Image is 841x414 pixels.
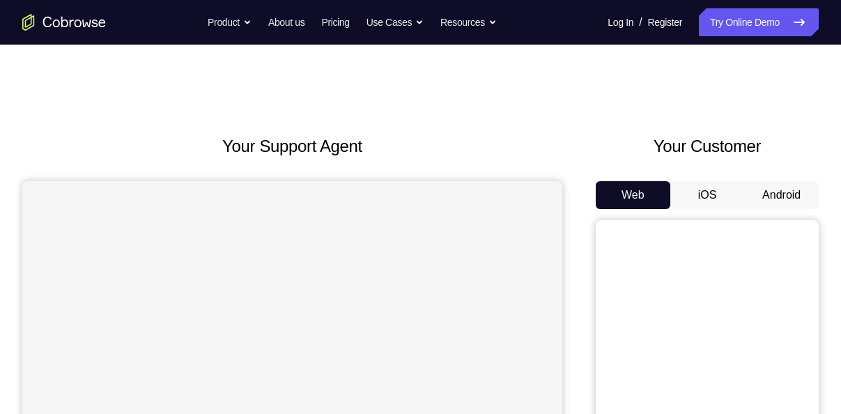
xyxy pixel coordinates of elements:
a: Log In [608,8,633,36]
a: About us [268,8,304,36]
h2: Your Customer [596,134,819,159]
a: Go to the home page [22,14,106,31]
a: Register [648,8,682,36]
button: Android [744,181,819,209]
a: Try Online Demo [699,8,819,36]
h2: Your Support Agent [22,134,562,159]
button: Web [596,181,670,209]
button: Use Cases [367,8,424,36]
button: Product [208,8,252,36]
a: Pricing [321,8,349,36]
button: iOS [670,181,745,209]
button: Resources [440,8,497,36]
span: / [639,14,642,31]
